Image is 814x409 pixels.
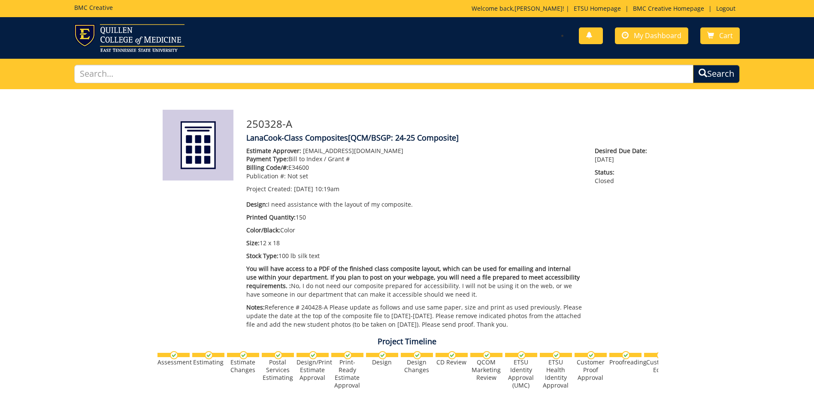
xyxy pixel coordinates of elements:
[297,358,329,382] div: Design/Print Estimate Approval
[448,351,456,359] img: checkmark
[413,351,421,359] img: checkmark
[74,24,185,52] img: ETSU logo
[246,265,582,299] p: No, I do not need our composite prepared for accessibility. I will not be using it on the web, or...
[401,358,433,374] div: Design Changes
[246,226,582,235] p: Color
[74,65,693,83] input: Search...
[246,200,268,208] span: Design:
[274,351,282,359] img: checkmark
[595,168,651,185] p: Closed
[246,239,582,247] p: 12 x 18
[331,358,363,389] div: Print-Ready Estimate Approval
[246,213,296,221] span: Printed Quantity:
[246,252,582,260] p: 100 lb silk text
[634,31,681,40] span: My Dashboard
[622,351,630,359] img: checkmark
[157,358,190,366] div: Assessment
[470,358,502,382] div: QCOM Marketing Review
[246,163,288,171] span: Billing Code/#:
[693,65,740,83] button: Search
[246,252,278,260] span: Stock Type:
[156,337,658,346] h4: Project Timeline
[262,358,294,382] div: Postal Services Estimating
[246,155,288,163] span: Payment Type:
[192,358,224,366] div: Estimating
[472,4,740,13] p: Welcome back, ! | | |
[246,200,582,209] p: I need assistance with the layout of my composite.
[575,358,607,382] div: Customer Proof Approval
[170,351,178,359] img: checkmark
[246,185,292,193] span: Project Created:
[246,118,652,129] h3: 250328-A
[246,265,580,290] span: You will have access to a PDF of the finished class composite layout, which can be used for email...
[700,27,740,44] a: Cart
[540,358,572,389] div: ETSU Health Identity Approval
[163,110,233,180] img: Product featured image
[615,27,688,44] a: My Dashboard
[712,4,740,12] a: Logout
[378,351,387,359] img: checkmark
[629,4,708,12] a: BMC Creative Homepage
[246,147,582,155] p: [EMAIL_ADDRESS][DOMAIN_NAME]
[239,351,248,359] img: checkmark
[517,351,526,359] img: checkmark
[569,4,625,12] a: ETSU Homepage
[514,4,563,12] a: [PERSON_NAME]
[595,147,651,164] p: [DATE]
[309,351,317,359] img: checkmark
[246,303,265,311] span: Notes:
[227,358,259,374] div: Estimate Changes
[294,185,339,193] span: [DATE] 10:19am
[344,351,352,359] img: checkmark
[552,351,560,359] img: checkmark
[246,213,582,222] p: 150
[205,351,213,359] img: checkmark
[595,168,651,177] span: Status:
[348,132,459,143] span: [QCM/BSGP: 24-25 Composite]
[246,239,260,247] span: Size:
[609,358,642,366] div: Proofreading
[505,358,537,389] div: ETSU Identity Approval (UMC)
[644,358,676,374] div: Customer Edits
[719,31,733,40] span: Cart
[657,351,665,359] img: checkmark
[436,358,468,366] div: CD Review
[595,147,651,155] span: Desired Due Date:
[483,351,491,359] img: checkmark
[246,163,582,172] p: E34600
[246,147,301,155] span: Estimate Approver:
[246,134,652,142] h4: LanaCook-Class Composites
[366,358,398,366] div: Design
[246,303,582,329] p: Reference # 240428-A Please update as follows and use same paper, size and print as used previous...
[246,155,582,163] p: Bill to Index / Grant #
[74,4,113,11] h5: BMC Creative
[287,172,308,180] span: Not set
[587,351,595,359] img: checkmark
[246,226,280,234] span: Color/Black:
[246,172,286,180] span: Publication #:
